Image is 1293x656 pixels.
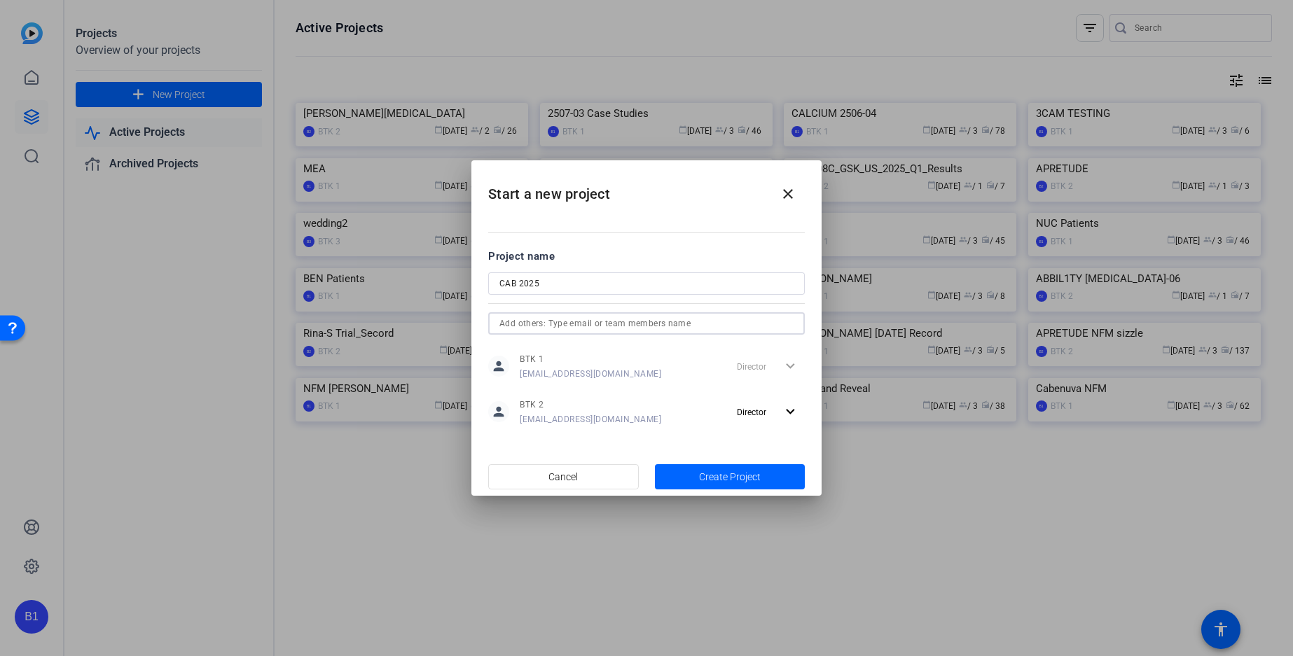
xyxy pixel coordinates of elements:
span: BTK 2 [520,399,661,410]
h2: Start a new project [471,160,822,217]
span: Cancel [548,463,578,490]
mat-icon: close [780,186,796,202]
span: [EMAIL_ADDRESS][DOMAIN_NAME] [520,414,661,425]
input: Add others: Type email or team members name [499,315,794,332]
input: Enter Project Name [499,275,794,292]
mat-icon: person [488,356,509,377]
span: Director [737,407,766,417]
button: Cancel [488,464,639,489]
button: Create Project [655,464,805,489]
span: Create Project [699,470,761,484]
span: [EMAIL_ADDRESS][DOMAIN_NAME] [520,368,661,379]
button: Director [731,399,805,424]
span: BTK 1 [520,354,661,365]
mat-icon: expand_more [782,403,799,421]
div: Project name [488,249,805,264]
mat-icon: person [488,401,509,422]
